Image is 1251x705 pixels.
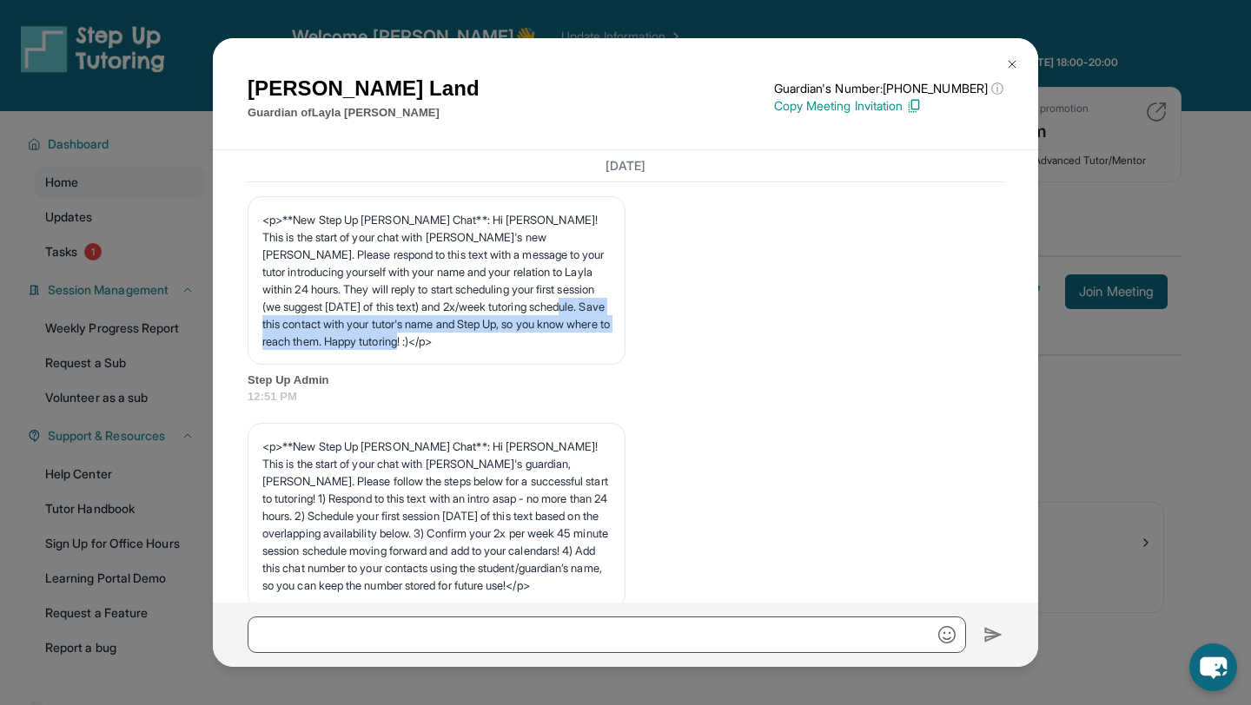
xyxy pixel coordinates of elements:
[262,211,611,350] p: <p>**New Step Up [PERSON_NAME] Chat**: Hi [PERSON_NAME]! This is the start of your chat with [PER...
[774,80,1003,97] p: Guardian's Number: [PHONE_NUMBER]
[991,80,1003,97] span: ⓘ
[1189,643,1237,691] button: chat-button
[1005,57,1019,71] img: Close Icon
[248,372,1003,389] span: Step Up Admin
[248,104,480,122] p: Guardian of Layla [PERSON_NAME]
[262,438,611,594] p: <p>**New Step Up [PERSON_NAME] Chat**: Hi [PERSON_NAME]! This is the start of your chat with [PER...
[774,97,1003,115] p: Copy Meeting Invitation
[248,388,1003,405] span: 12:51 PM
[938,626,956,643] img: Emoji
[906,98,922,114] img: Copy Icon
[983,624,1003,645] img: Send icon
[248,73,480,104] h1: [PERSON_NAME] Land
[248,157,1003,175] h3: [DATE]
